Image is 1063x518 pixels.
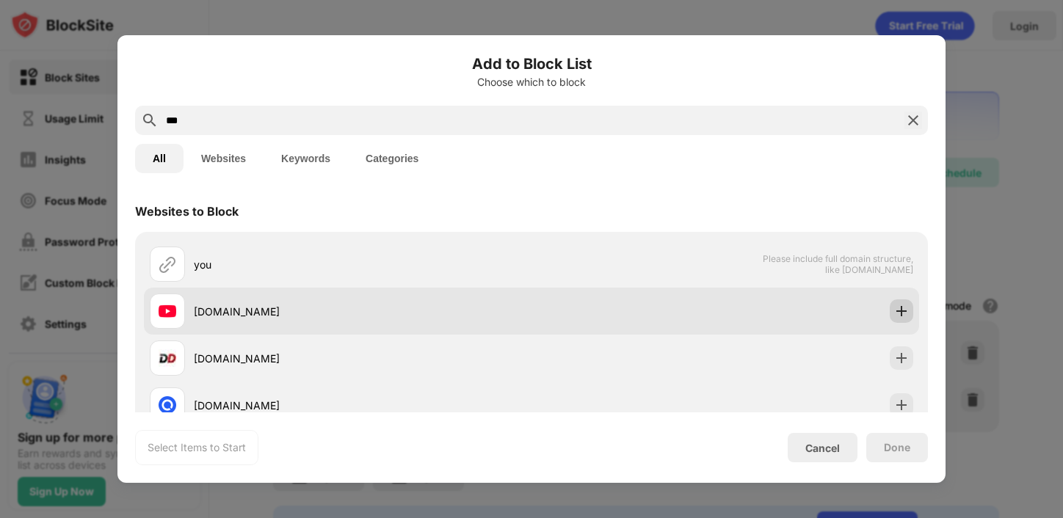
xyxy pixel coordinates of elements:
[159,396,176,414] img: favicons
[135,76,928,88] div: Choose which to block
[884,442,910,453] div: Done
[762,253,913,275] span: Please include full domain structure, like [DOMAIN_NAME]
[805,442,840,454] div: Cancel
[348,144,436,173] button: Categories
[194,257,531,272] div: you
[141,112,159,129] img: search.svg
[904,112,922,129] img: search-close
[159,349,176,367] img: favicons
[194,351,531,366] div: [DOMAIN_NAME]
[135,144,184,173] button: All
[135,204,239,219] div: Websites to Block
[194,304,531,319] div: [DOMAIN_NAME]
[184,144,264,173] button: Websites
[159,255,176,273] img: url.svg
[264,144,348,173] button: Keywords
[194,398,531,413] div: [DOMAIN_NAME]
[135,53,928,75] h6: Add to Block List
[148,440,246,455] div: Select Items to Start
[159,302,176,320] img: favicons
